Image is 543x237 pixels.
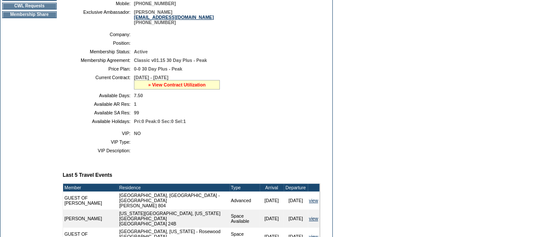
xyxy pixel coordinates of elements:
span: 1 [134,102,137,107]
span: [PHONE_NUMBER] [134,1,176,6]
a: view [309,216,318,221]
td: [PERSON_NAME] [63,209,118,228]
span: Classic v01.15 30 Day Plus - Peak [134,58,207,63]
a: [EMAIL_ADDRESS][DOMAIN_NAME] [134,15,214,20]
td: [DATE] [284,191,308,209]
span: [DATE] - [DATE] [134,75,168,80]
td: Exclusive Ambassador: [66,9,130,25]
span: NO [134,131,141,136]
td: CWL Requests [2,3,57,9]
span: Active [134,49,148,54]
td: [GEOGRAPHIC_DATA], [GEOGRAPHIC_DATA] - [GEOGRAPHIC_DATA] [PERSON_NAME] 804 [118,191,230,209]
td: Available Days: [66,93,130,98]
td: VIP Type: [66,139,130,145]
td: VIP: [66,131,130,136]
span: 7.50 [134,93,143,98]
td: [DATE] [260,191,284,209]
td: [US_STATE][GEOGRAPHIC_DATA], [US_STATE][GEOGRAPHIC_DATA] [GEOGRAPHIC_DATA] 24B [118,209,230,228]
span: 99 [134,110,139,115]
td: Departure [284,184,308,191]
td: Advanced [230,191,260,209]
td: Current Contract: [66,75,130,89]
td: Membership Share [2,11,57,18]
td: GUEST OF [PERSON_NAME] [63,191,118,209]
td: Membership Agreement: [66,58,130,63]
td: Available SA Res: [66,110,130,115]
td: VIP Description: [66,148,130,153]
a: » View Contract Utilization [148,82,206,87]
td: Available AR Res: [66,102,130,107]
td: Residence [118,184,230,191]
td: Position: [66,40,130,46]
td: Arrival [260,184,284,191]
td: Membership Status: [66,49,130,54]
span: 0-0 30 Day Plus - Peak [134,66,182,71]
span: [PERSON_NAME] [PHONE_NUMBER] [134,9,214,25]
td: Member [63,184,118,191]
td: Mobile: [66,1,130,6]
span: Pri:0 Peak:0 Sec:0 Sel:1 [134,119,186,124]
td: Available Holidays: [66,119,130,124]
b: Last 5 Travel Events [63,172,112,178]
td: Space Available [230,209,260,228]
td: Price Plan: [66,66,130,71]
a: view [309,198,318,203]
td: [DATE] [284,209,308,228]
td: Company: [66,32,130,37]
td: Type [230,184,260,191]
td: [DATE] [260,209,284,228]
